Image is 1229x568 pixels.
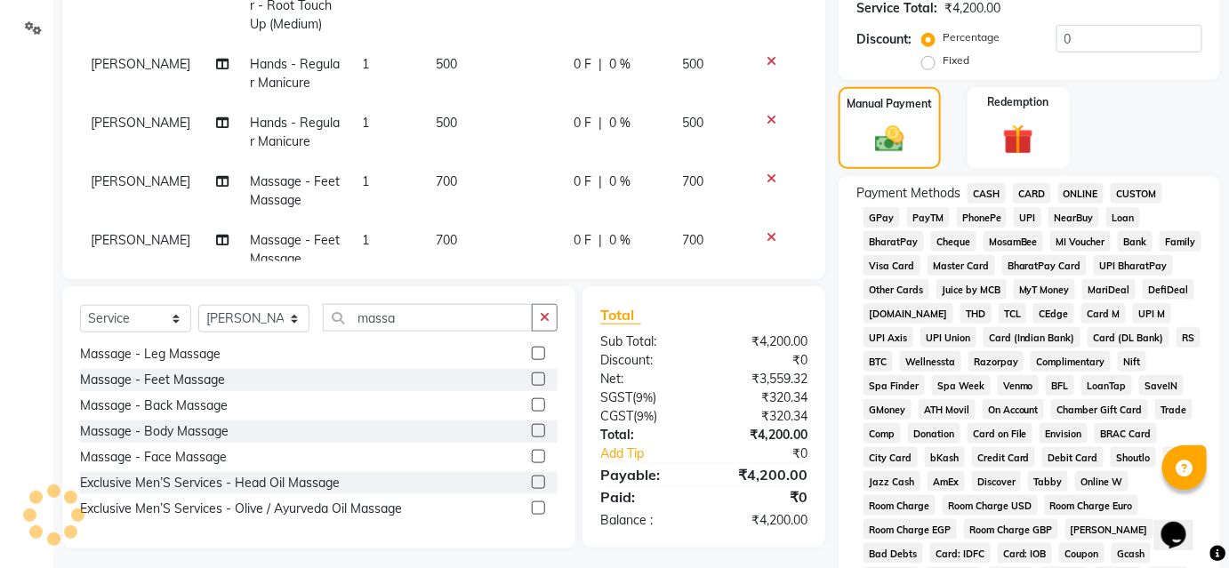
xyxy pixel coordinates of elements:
[864,375,925,396] span: Spa Finder
[928,255,995,276] span: Master Card
[251,173,341,208] span: Massage - Feet Massage
[362,173,369,189] span: 1
[587,444,723,463] a: Add Tip
[80,448,227,467] div: Massage - Face Massage
[1088,327,1169,348] span: Card (DL Bank)
[682,173,703,189] span: 700
[251,232,341,267] span: Massage - Feet Massage
[703,511,821,530] div: ₹4,200.00
[1040,423,1088,444] span: Envision
[1013,183,1051,204] span: CARD
[609,114,631,132] span: 0 %
[984,327,1081,348] span: Card (Indian Bank)
[1048,207,1099,228] span: NearBuy
[931,231,976,252] span: Cheque
[964,519,1058,540] span: Room Charge GBP
[1014,207,1041,228] span: UPI
[91,56,190,72] span: [PERSON_NAME]
[251,115,341,149] span: Hands - Regular Manicure
[587,511,704,530] div: Balance :
[80,500,402,518] div: Exclusive Men’S Services - Olive / Ayurveda Oil Massage
[1082,279,1136,300] span: MariDeal
[703,351,821,370] div: ₹0
[80,345,221,364] div: Massage - Leg Massage
[609,231,631,250] span: 0 %
[323,304,533,332] input: Search or Scan
[856,30,912,49] div: Discount:
[703,388,821,407] div: ₹320.34
[703,464,821,485] div: ₹4,200.00
[682,115,703,131] span: 500
[703,332,821,351] div: ₹4,200.00
[587,370,704,388] div: Net:
[864,303,953,324] span: [DOMAIN_NAME]
[574,55,591,74] span: 0 F
[1118,351,1146,372] span: Nift
[1051,399,1148,420] span: Chamber Gift Card
[1031,351,1111,372] span: Complimentary
[362,56,369,72] span: 1
[900,351,961,372] span: Wellnessta
[920,327,976,348] span: UPI Union
[864,279,929,300] span: Other Cards
[600,408,633,424] span: CGST
[598,114,602,132] span: |
[703,486,821,508] div: ₹0
[1014,279,1076,300] span: MyT Money
[1118,231,1153,252] span: Bank
[587,486,704,508] div: Paid:
[984,231,1044,252] span: MosamBee
[1081,375,1132,396] span: LoanTap
[703,407,821,426] div: ₹320.34
[864,327,913,348] span: UPI Axis
[436,115,457,131] span: 500
[943,52,969,68] label: Fixed
[943,29,1000,45] label: Percentage
[908,423,960,444] span: Donation
[1155,399,1193,420] span: Trade
[943,495,1038,516] span: Room Charge USD
[907,207,950,228] span: PayTM
[362,115,369,131] span: 1
[932,375,991,396] span: Spa Week
[1143,279,1194,300] span: DefiDeal
[682,232,703,248] span: 700
[864,207,900,228] span: GPay
[864,351,893,372] span: BTC
[587,464,704,485] div: Payable:
[864,399,912,420] span: GMoney
[993,121,1043,159] img: _gift.svg
[587,332,704,351] div: Sub Total:
[1058,183,1104,204] span: ONLINE
[864,471,920,492] span: Jazz Cash
[574,172,591,191] span: 0 F
[936,279,1007,300] span: Juice by MCB
[968,423,1033,444] span: Card on File
[636,390,653,404] span: 9%
[637,409,654,423] span: 9%
[957,207,1008,228] span: PhonePe
[864,543,923,564] span: Bad Debts
[998,375,1040,396] span: Venmo
[968,351,1024,372] span: Razorpay
[682,56,703,72] span: 500
[928,471,965,492] span: AmEx
[1050,231,1111,252] span: MI Voucher
[1139,375,1184,396] span: SaveIN
[1033,303,1074,324] span: CEdge
[574,114,591,132] span: 0 F
[864,231,924,252] span: BharatPay
[919,399,976,420] span: ATH Movil
[703,370,821,388] div: ₹3,559.32
[1028,471,1068,492] span: Tabby
[864,519,957,540] span: Room Charge EGP
[1075,471,1129,492] span: Online W
[864,255,920,276] span: Visa Card
[609,172,631,191] span: 0 %
[988,94,1049,110] label: Redemption
[91,173,190,189] span: [PERSON_NAME]
[847,96,932,112] label: Manual Payment
[362,232,369,248] span: 1
[1046,375,1074,396] span: BFL
[972,471,1022,492] span: Discover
